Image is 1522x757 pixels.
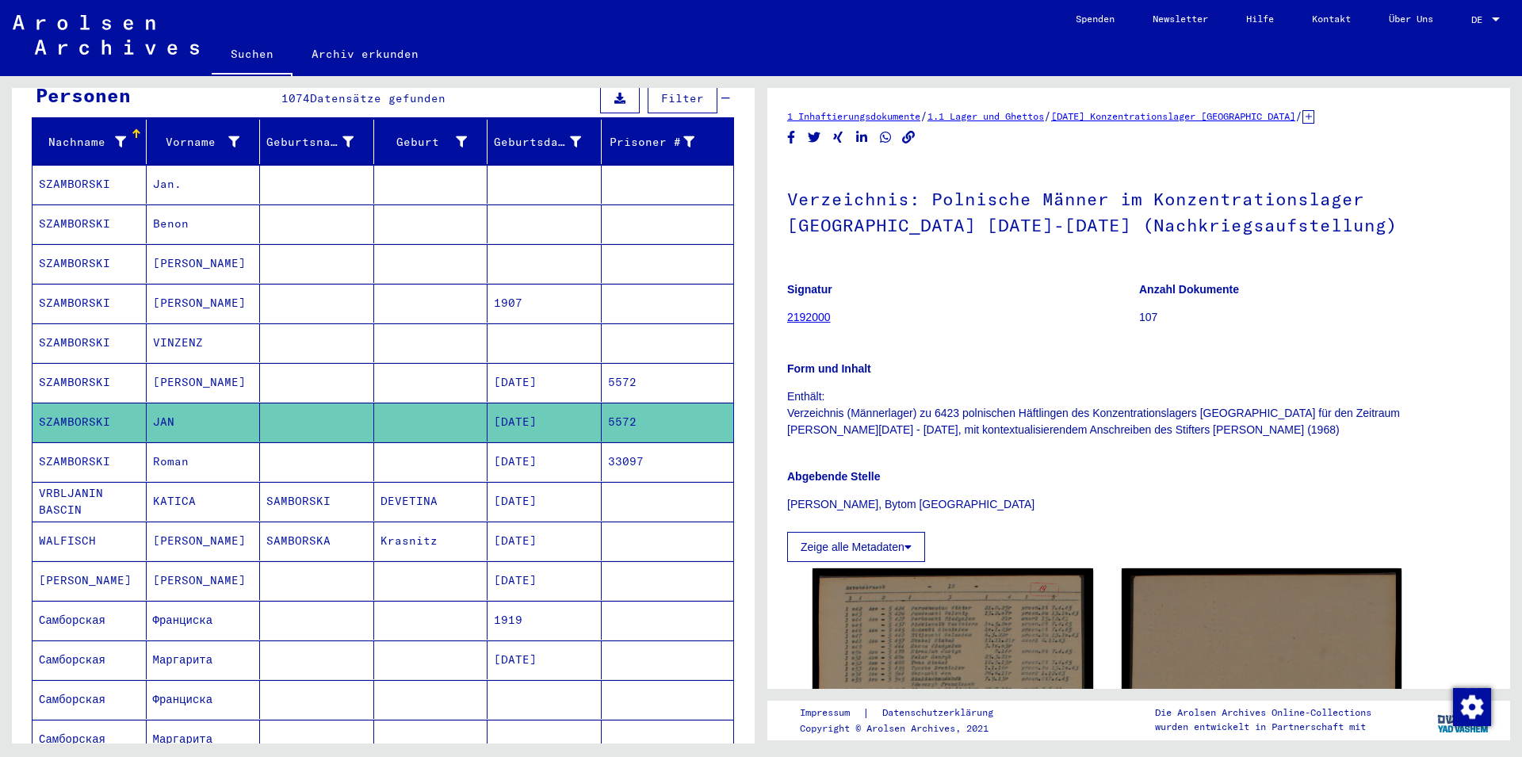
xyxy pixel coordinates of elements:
[212,35,293,76] a: Suchen
[1155,720,1371,734] p: wurden entwickelt in Partnerschaft mit
[33,522,147,560] mat-cell: WALFISCH
[33,680,147,719] mat-cell: Самборская
[800,705,1012,721] div: |
[33,442,147,481] mat-cell: SZAMBORSKI
[147,680,261,719] mat-cell: Франциска
[33,482,147,521] mat-cell: VRBLJANIN BASCIN
[33,363,147,402] mat-cell: SZAMBORSKI
[33,561,147,600] mat-cell: [PERSON_NAME]
[380,134,468,151] div: Geburt‏
[830,128,847,147] button: Share on Xing
[488,561,602,600] mat-cell: [DATE]
[1044,109,1051,123] span: /
[488,363,602,402] mat-cell: [DATE]
[147,601,261,640] mat-cell: Франциска
[608,134,695,151] div: Prisoner #
[920,109,927,123] span: /
[33,165,147,204] mat-cell: SZAMBORSKI
[147,323,261,362] mat-cell: VINZENZ
[39,129,146,155] div: Nachname
[33,403,147,442] mat-cell: SZAMBORSKI
[147,205,261,243] mat-cell: Benon
[147,561,261,600] mat-cell: [PERSON_NAME]
[33,244,147,283] mat-cell: SZAMBORSKI
[1471,14,1489,25] span: DE
[787,311,831,323] a: 2192000
[147,363,261,402] mat-cell: [PERSON_NAME]
[1139,309,1490,326] p: 107
[153,134,240,151] div: Vorname
[661,91,704,105] span: Filter
[1453,688,1491,726] img: Zustimmung ändern
[147,442,261,481] mat-cell: Roman
[147,403,261,442] mat-cell: JAN
[488,482,602,521] mat-cell: [DATE]
[33,640,147,679] mat-cell: Самборская
[1434,700,1493,740] img: yv_logo.png
[260,522,374,560] mat-cell: SAMBORSKA
[33,601,147,640] mat-cell: Самборская
[787,110,920,122] a: 1 Inhaftierungsdokumente
[494,134,581,151] div: Geburtsdatum
[901,128,917,147] button: Copy link
[602,363,734,402] mat-cell: 5572
[494,129,601,155] div: Geburtsdatum
[33,120,147,164] mat-header-cell: Nachname
[783,128,800,147] button: Share on Facebook
[927,110,1044,122] a: 1.1 Lager und Ghettos
[608,129,715,155] div: Prisoner #
[787,362,871,375] b: Form und Inhalt
[374,482,488,521] mat-cell: DEVETINA
[260,482,374,521] mat-cell: SAMBORSKI
[33,284,147,323] mat-cell: SZAMBORSKI
[488,522,602,560] mat-cell: [DATE]
[281,91,310,105] span: 1074
[800,721,1012,736] p: Copyright © Arolsen Archives, 2021
[602,442,734,481] mat-cell: 33097
[870,705,1012,721] a: Datenschutzerklärung
[153,129,260,155] div: Vorname
[602,403,734,442] mat-cell: 5572
[310,91,446,105] span: Datensätze gefunden
[488,120,602,164] mat-header-cell: Geburtsdatum
[800,705,862,721] a: Impressum
[147,165,261,204] mat-cell: Jan.
[1139,283,1239,296] b: Anzahl Dokumente
[266,134,354,151] div: Geburtsname
[147,522,261,560] mat-cell: [PERSON_NAME]
[488,640,602,679] mat-cell: [DATE]
[806,128,823,147] button: Share on Twitter
[260,120,374,164] mat-header-cell: Geburtsname
[488,403,602,442] mat-cell: [DATE]
[787,532,925,562] button: Zeige alle Metadaten
[787,388,1490,438] p: Enthält: Verzeichnis (Männerlager) zu 6423 polnischen Häftlingen des Konzentrationslagers [GEOGRA...
[380,129,488,155] div: Geburt‏
[1051,110,1295,122] a: [DATE] Konzentrationslager [GEOGRAPHIC_DATA]
[488,284,602,323] mat-cell: 1907
[488,601,602,640] mat-cell: 1919
[787,162,1490,258] h1: Verzeichnis: Polnische Männer im Konzentrationslager [GEOGRAPHIC_DATA] [DATE]-[DATE] (Nachkriegsa...
[147,284,261,323] mat-cell: [PERSON_NAME]
[374,120,488,164] mat-header-cell: Geburt‏
[147,482,261,521] mat-cell: KATICA
[33,323,147,362] mat-cell: SZAMBORSKI
[293,35,438,73] a: Archiv erkunden
[488,442,602,481] mat-cell: [DATE]
[1295,109,1302,123] span: /
[787,496,1490,513] p: [PERSON_NAME], Bytom [GEOGRAPHIC_DATA]
[147,640,261,679] mat-cell: Маргарита
[602,120,734,164] mat-header-cell: Prisoner #
[36,81,131,109] div: Personen
[147,244,261,283] mat-cell: [PERSON_NAME]
[787,470,880,483] b: Abgebende Stelle
[854,128,870,147] button: Share on LinkedIn
[147,120,261,164] mat-header-cell: Vorname
[374,522,488,560] mat-cell: Krasnitz
[1155,705,1371,720] p: Die Arolsen Archives Online-Collections
[878,128,894,147] button: Share on WhatsApp
[648,83,717,113] button: Filter
[266,129,373,155] div: Geburtsname
[39,134,126,151] div: Nachname
[787,283,832,296] b: Signatur
[33,205,147,243] mat-cell: SZAMBORSKI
